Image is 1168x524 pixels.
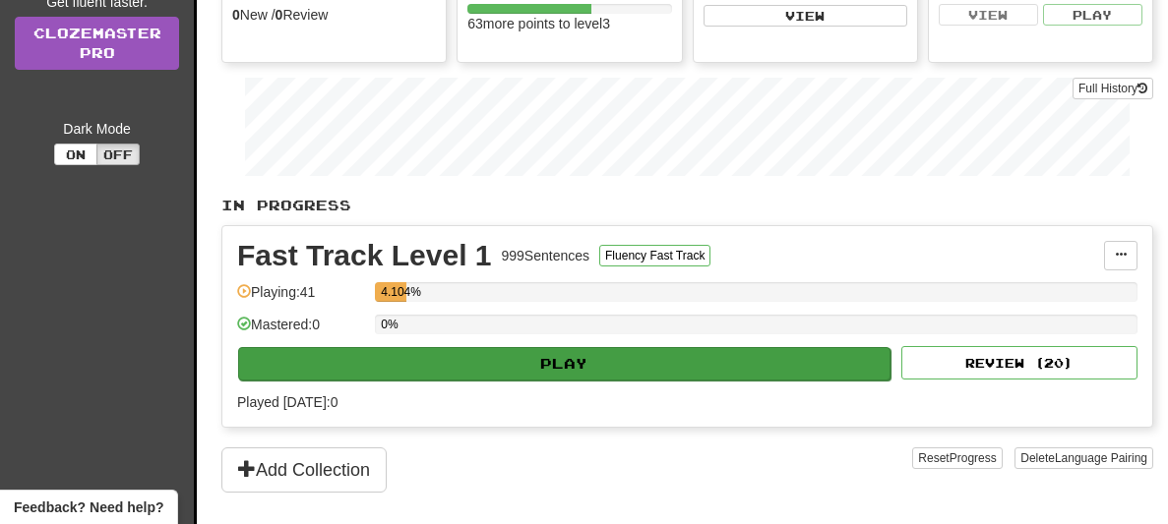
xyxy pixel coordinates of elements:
[232,5,436,25] div: New / Review
[276,7,283,23] strong: 0
[237,394,338,410] span: Played [DATE]: 0
[221,447,387,493] button: Add Collection
[1073,78,1153,99] button: Full History
[381,282,406,302] div: 4.104%
[599,245,710,266] button: Fluency Fast Track
[54,144,97,165] button: On
[502,246,590,265] div: 999 Sentences
[950,451,997,465] span: Progress
[237,315,365,347] div: Mastered: 0
[237,282,365,315] div: Playing: 41
[901,346,1137,379] button: Review (20)
[912,447,1002,469] button: ResetProgress
[704,5,907,27] button: View
[237,241,492,270] div: Fast Track Level 1
[467,14,671,33] div: 63 more points to level 3
[232,7,240,23] strong: 0
[1014,447,1153,469] button: DeleteLanguage Pairing
[15,17,179,70] a: ClozemasterPro
[939,4,1038,26] button: View
[15,119,179,139] div: Dark Mode
[1055,451,1147,465] span: Language Pairing
[238,347,891,380] button: Play
[96,144,140,165] button: Off
[14,497,163,517] span: Open feedback widget
[1043,4,1142,26] button: Play
[221,196,1153,215] p: In Progress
